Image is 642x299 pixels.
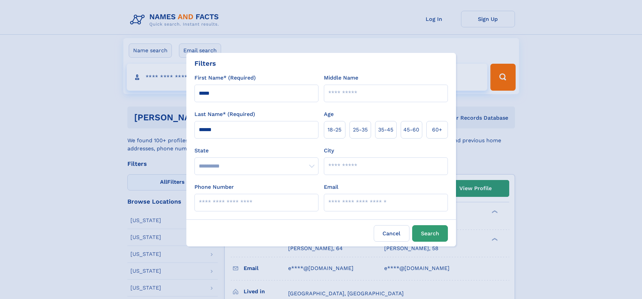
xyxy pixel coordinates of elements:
[378,126,393,134] span: 35‑45
[324,183,338,191] label: Email
[403,126,419,134] span: 45‑60
[194,183,234,191] label: Phone Number
[412,225,448,242] button: Search
[353,126,368,134] span: 25‑35
[324,147,334,155] label: City
[374,225,409,242] label: Cancel
[432,126,442,134] span: 60+
[324,74,358,82] label: Middle Name
[194,110,255,118] label: Last Name* (Required)
[324,110,334,118] label: Age
[194,74,256,82] label: First Name* (Required)
[194,147,318,155] label: State
[328,126,341,134] span: 18‑25
[194,58,216,68] div: Filters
